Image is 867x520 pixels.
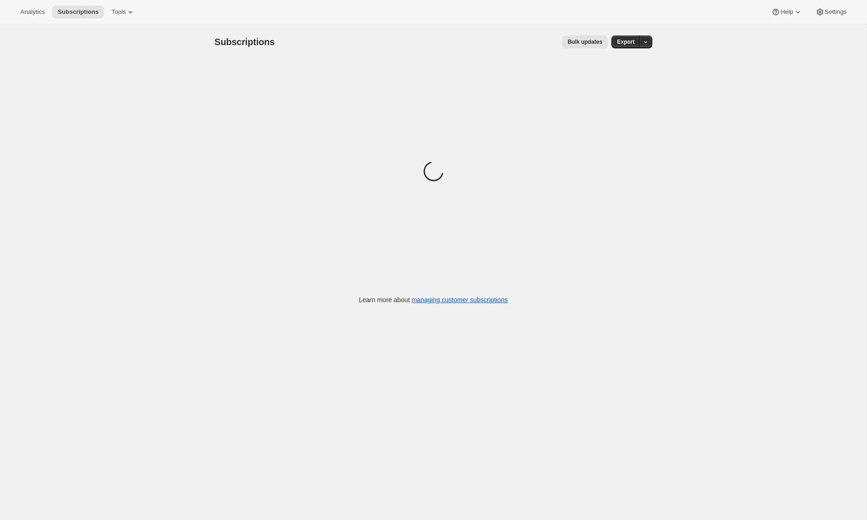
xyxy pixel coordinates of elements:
[106,6,141,18] button: Tools
[58,8,99,16] span: Subscriptions
[562,35,608,48] button: Bulk updates
[766,6,808,18] button: Help
[568,38,602,46] span: Bulk updates
[215,37,275,47] span: Subscriptions
[780,8,793,16] span: Help
[52,6,104,18] button: Subscriptions
[810,6,852,18] button: Settings
[617,38,634,46] span: Export
[411,296,508,304] a: managing customer subscriptions
[111,8,126,16] span: Tools
[20,8,45,16] span: Analytics
[359,295,508,304] p: Learn more about
[825,8,847,16] span: Settings
[611,35,640,48] button: Export
[15,6,50,18] button: Analytics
